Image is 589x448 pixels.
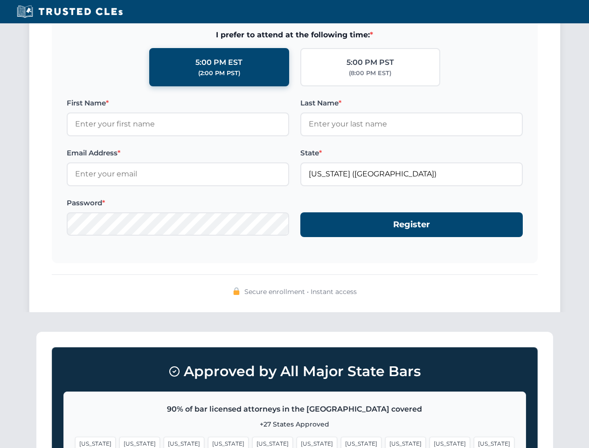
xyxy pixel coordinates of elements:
[67,29,523,41] span: I prefer to attend at the following time:
[75,403,514,415] p: 90% of bar licensed attorneys in the [GEOGRAPHIC_DATA] covered
[67,162,289,186] input: Enter your email
[300,162,523,186] input: Florida (FL)
[300,112,523,136] input: Enter your last name
[67,147,289,159] label: Email Address
[244,287,357,297] span: Secure enrollment • Instant access
[346,56,394,69] div: 5:00 PM PST
[198,69,240,78] div: (2:00 PM PST)
[233,287,240,295] img: 🔒
[349,69,391,78] div: (8:00 PM EST)
[300,98,523,109] label: Last Name
[75,419,514,429] p: +27 States Approved
[67,112,289,136] input: Enter your first name
[195,56,243,69] div: 5:00 PM EST
[300,147,523,159] label: State
[67,197,289,209] label: Password
[63,359,526,384] h3: Approved by All Major State Bars
[67,98,289,109] label: First Name
[14,5,125,19] img: Trusted CLEs
[300,212,523,237] button: Register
